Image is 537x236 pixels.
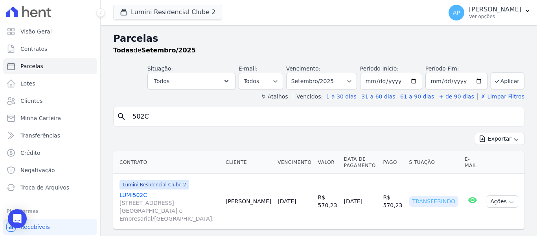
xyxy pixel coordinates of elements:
th: Pago [380,151,406,174]
td: R$ 570,23 [315,174,341,229]
span: Crédito [20,149,40,157]
span: Contratos [20,45,47,53]
a: Troca de Arquivos [3,180,97,195]
label: Período Inicío: [360,65,399,72]
span: Lotes [20,80,35,87]
span: Lumini Residencial Clube 2 [120,180,189,190]
button: Aplicar [491,72,524,89]
label: E-mail: [239,65,258,72]
span: [STREET_ADDRESS][GEOGRAPHIC_DATA] e Empresarial/[GEOGRAPHIC_DATA]. [120,199,219,223]
button: Todos [147,73,235,89]
label: Vencimento: [286,65,320,72]
a: Transferências [3,128,97,143]
a: Parcelas [3,58,97,74]
a: Negativação [3,162,97,178]
th: Data de Pagamento [341,151,380,174]
th: Situação [406,151,462,174]
div: Open Intercom Messenger [8,209,27,228]
th: Cliente [223,151,274,174]
td: [DATE] [341,174,380,229]
a: + de 90 dias [439,93,474,100]
strong: Setembro/2025 [142,46,196,54]
div: Transferindo [409,196,459,207]
th: Valor [315,151,341,174]
a: 1 a 30 dias [326,93,357,100]
h2: Parcelas [113,32,524,46]
span: Todos [154,76,169,86]
span: Troca de Arquivos [20,184,69,191]
a: Visão Geral [3,24,97,39]
p: de [113,46,196,55]
label: Vencidos: [293,93,323,100]
button: Lumini Residencial Clube 2 [113,5,222,20]
span: Recebíveis [20,223,50,231]
span: Visão Geral [20,28,52,35]
label: Situação: [147,65,173,72]
a: Minha Carteira [3,110,97,126]
a: 61 a 90 dias [400,93,434,100]
button: Ações [487,195,518,208]
a: Crédito [3,145,97,161]
td: [PERSON_NAME] [223,174,274,229]
a: Lotes [3,76,97,91]
th: E-mail [462,151,484,174]
i: search [117,112,126,121]
span: Transferências [20,132,60,139]
span: Parcelas [20,62,43,70]
a: Recebíveis [3,219,97,235]
a: Contratos [3,41,97,57]
a: [DATE] [278,198,296,204]
strong: Todas [113,46,134,54]
th: Vencimento [274,151,314,174]
p: Ver opções [469,13,521,20]
td: R$ 570,23 [380,174,406,229]
a: Clientes [3,93,97,109]
span: Negativação [20,166,55,174]
button: AP [PERSON_NAME] Ver opções [442,2,537,24]
th: Contrato [113,151,223,174]
button: Exportar [475,133,524,145]
label: Período Fim: [425,65,487,73]
span: Clientes [20,97,42,105]
label: ↯ Atalhos [261,93,288,100]
span: Minha Carteira [20,114,61,122]
span: AP [453,10,460,15]
a: 31 a 60 dias [361,93,395,100]
a: LUMI502C[STREET_ADDRESS][GEOGRAPHIC_DATA] e Empresarial/[GEOGRAPHIC_DATA]. [120,191,219,223]
input: Buscar por nome do lote ou do cliente [128,109,521,125]
a: ✗ Limpar Filtros [477,93,524,100]
div: Plataformas [6,206,94,216]
p: [PERSON_NAME] [469,6,521,13]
